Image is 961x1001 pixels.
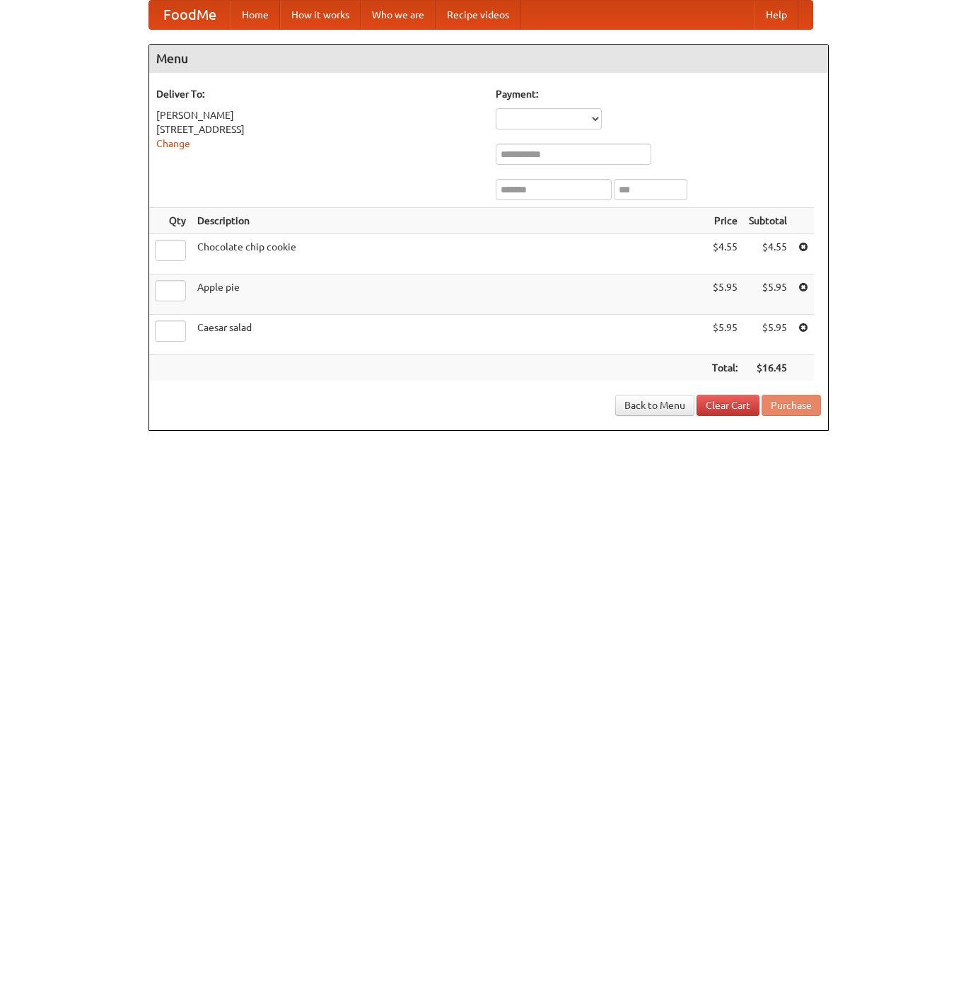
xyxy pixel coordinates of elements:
[280,1,361,29] a: How it works
[762,395,821,416] button: Purchase
[496,87,821,101] h5: Payment:
[706,355,743,381] th: Total:
[192,274,706,315] td: Apple pie
[615,395,694,416] a: Back to Menu
[156,108,482,122] div: [PERSON_NAME]
[743,315,793,355] td: $5.95
[706,234,743,274] td: $4.55
[192,234,706,274] td: Chocolate chip cookie
[743,234,793,274] td: $4.55
[755,1,798,29] a: Help
[361,1,436,29] a: Who we are
[706,315,743,355] td: $5.95
[231,1,280,29] a: Home
[156,138,190,149] a: Change
[192,315,706,355] td: Caesar salad
[706,274,743,315] td: $5.95
[743,274,793,315] td: $5.95
[697,395,759,416] a: Clear Cart
[706,208,743,234] th: Price
[156,122,482,137] div: [STREET_ADDRESS]
[436,1,520,29] a: Recipe videos
[743,355,793,381] th: $16.45
[149,45,828,73] h4: Menu
[149,1,231,29] a: FoodMe
[149,208,192,234] th: Qty
[743,208,793,234] th: Subtotal
[192,208,706,234] th: Description
[156,87,482,101] h5: Deliver To:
